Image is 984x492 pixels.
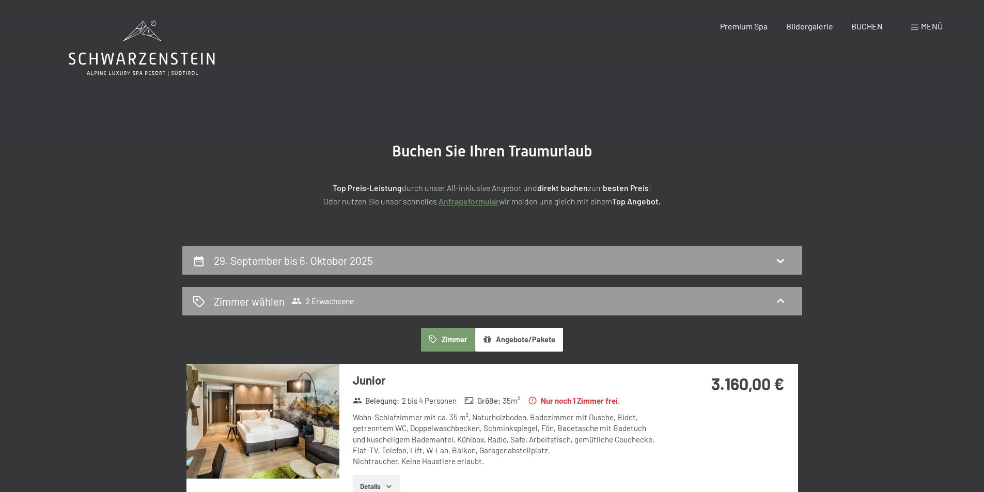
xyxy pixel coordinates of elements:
div: Wohn-Schlafzimmer mit ca. 35 m², Naturholzboden, Badezimmer mit Dusche, Bidet, getrenntem WC, Dop... [353,412,660,467]
span: 2 Erwachsene [291,296,354,306]
h3: Junior [353,372,660,388]
button: Zimmer [421,328,475,352]
strong: Top Preis-Leistung [333,183,402,193]
h2: 29. September bis 6. Oktober 2025 [214,254,373,267]
strong: Belegung : [353,395,400,406]
strong: direkt buchen [537,183,588,193]
p: durch unser All-inklusive Angebot und zum ! Oder nutzen Sie unser schnelles wir melden uns gleich... [234,181,751,208]
strong: besten Preis [603,183,649,193]
span: 35 m² [503,395,520,406]
a: Bildergalerie [786,21,833,31]
strong: Top Angebot. [612,196,661,206]
strong: 3.160,00 € [711,374,784,393]
span: 2 bis 4 Personen [402,395,457,406]
h2: Zimmer wählen [214,294,285,309]
button: Angebote/Pakete [475,328,563,352]
img: mss_renderimg.php [186,364,339,479]
a: Anfrageformular [439,196,499,206]
span: Buchen Sie Ihren Traumurlaub [392,142,592,160]
span: Menü [921,21,943,31]
a: Premium Spa [720,21,768,31]
strong: Nur noch 1 Zimmer frei. [528,395,620,406]
a: BUCHEN [851,21,883,31]
strong: Größe : [464,395,501,406]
